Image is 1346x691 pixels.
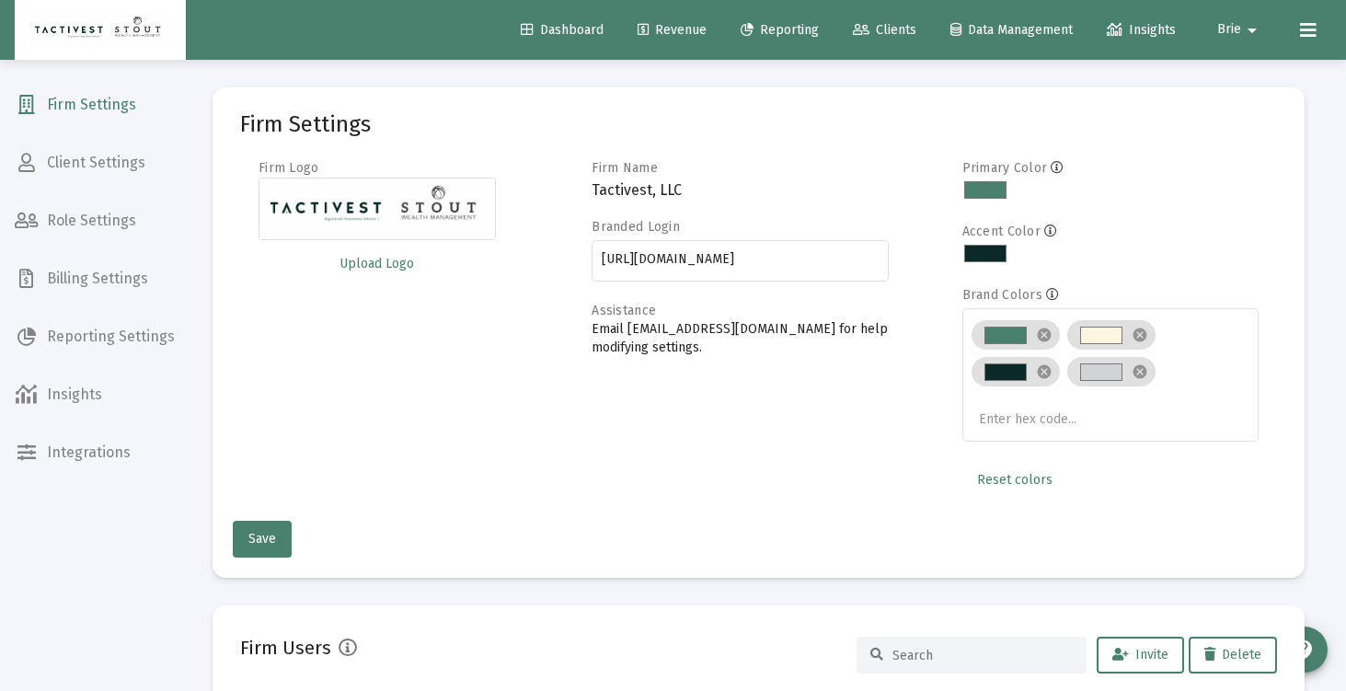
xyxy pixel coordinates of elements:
button: Invite [1097,637,1184,674]
button: Delete [1189,637,1277,674]
mat-card-title: Firm Settings [240,115,371,133]
input: Search [892,648,1073,663]
label: Firm Name [592,160,658,176]
label: Primary Color [962,160,1048,176]
span: Upload Logo [339,256,414,271]
mat-icon: arrow_drop_down [1241,12,1263,49]
img: Firm logo [259,178,496,240]
h2: Past performance is not indicative of future performance. Principal value and investment return w... [7,16,1030,191]
span: Reporting [741,22,819,38]
a: Data Management [936,12,1087,49]
label: Accent Color [962,224,1041,239]
label: Firm Logo [259,160,319,176]
button: Brie [1195,11,1285,48]
a: Clients [838,12,931,49]
a: Dashboard [506,12,618,49]
mat-icon: cancel [1132,327,1148,343]
span: Reset colors [977,472,1053,488]
span: Insights [1107,22,1176,38]
button: Reset colors [962,462,1067,499]
a: Insights [1092,12,1191,49]
h3: Tactivest, LLC [592,178,888,203]
label: Brand Colors [962,287,1042,303]
label: Assistance [592,303,656,318]
button: Save [233,521,292,558]
span: Invite [1112,647,1168,662]
h2: This performance report provides information regarding the previous listed accounts that are bein... [7,208,1030,283]
span: Clients [853,22,916,38]
a: Revenue [623,12,721,49]
span: Delete [1204,647,1261,662]
button: Upload Logo [259,246,496,282]
mat-icon: cancel [1132,363,1148,380]
span: Data Management [950,22,1073,38]
span: Save [248,531,276,547]
mat-icon: cancel [1036,363,1053,380]
input: Enter hex code... [979,412,1117,427]
h2: Firm Users [240,633,331,662]
span: Dashboard [521,22,604,38]
span: Revenue [638,22,707,38]
mat-icon: cancel [1036,327,1053,343]
mat-chip-list: Brand colors [972,317,1248,431]
label: Branded Login [592,219,680,235]
span: Brie [1217,22,1241,38]
a: Reporting [726,12,834,49]
img: Dashboard [29,12,172,49]
p: Email [EMAIL_ADDRESS][DOMAIN_NAME] for help modifying settings. [592,320,888,357]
